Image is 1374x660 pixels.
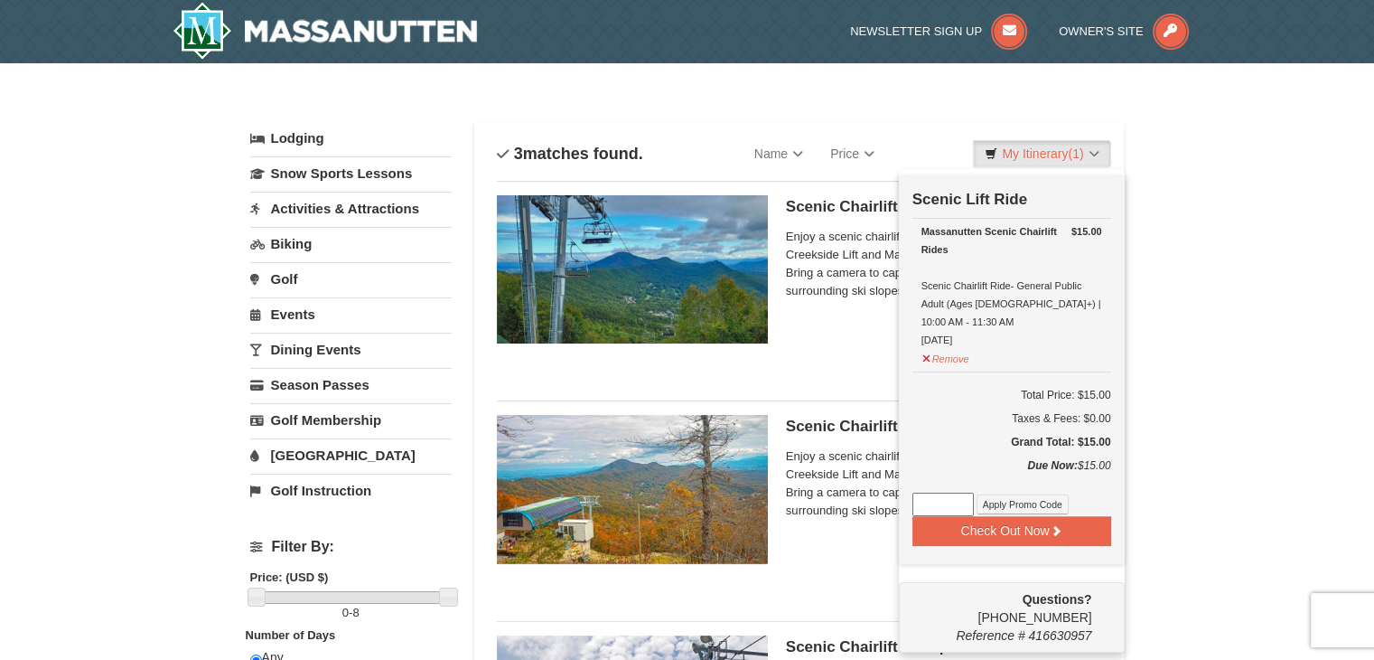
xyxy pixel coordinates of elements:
[250,297,452,331] a: Events
[973,140,1110,167] a: My Itinerary(1)
[1071,222,1102,240] strong: $15.00
[173,2,478,60] a: Massanutten Resort
[786,448,1102,520] span: Enjoy a scenic chairlift ride up Massanutten’s signature Creekside Lift and Massanutten's NEW Pea...
[250,192,452,225] a: Activities & Attractions
[912,590,1092,625] span: [PHONE_NUMBER]
[1027,459,1077,472] strong: Due Now:
[250,262,452,296] a: Golf
[1022,592,1091,607] strong: Questions?
[786,418,1102,436] h5: Scenic Chairlift Ride | 11:30 AM - 1:00 PM
[250,570,329,584] strong: Price: (USD $)
[250,368,452,401] a: Season Passes
[250,438,452,472] a: [GEOGRAPHIC_DATA]
[250,156,452,190] a: Snow Sports Lessons
[352,606,359,619] span: 8
[912,433,1111,451] h5: Grand Total: $15.00
[912,457,1111,493] div: $15.00
[921,345,970,368] button: Remove
[250,403,452,437] a: Golf Membership
[1028,628,1091,643] span: 416630957
[246,628,336,642] strong: Number of Days
[1068,146,1083,161] span: (1)
[1059,24,1189,38] a: Owner's Site
[250,122,452,155] a: Lodging
[912,410,1111,428] div: Taxes & Fees: $0.00
[786,638,1102,656] h5: Scenic Chairlift Ride | 1:00 PM - 2:30 PM
[497,415,768,563] img: 24896431-13-a88f1aaf.jpg
[250,227,452,260] a: Biking
[250,539,452,555] h4: Filter By:
[850,24,1027,38] a: Newsletter Sign Up
[977,495,1069,514] button: Apply Promo Code
[912,386,1111,404] h6: Total Price: $15.00
[912,516,1111,545] button: Check Out Now
[817,136,888,172] a: Price
[956,628,1024,643] span: Reference #
[741,136,817,172] a: Name
[173,2,478,60] img: Massanutten Resort Logo
[786,228,1102,300] span: Enjoy a scenic chairlift ride up Massanutten’s signature Creekside Lift and Massanutten's NEW Pea...
[497,195,768,344] img: 24896431-1-a2e2611b.jpg
[1059,24,1144,38] span: Owner's Site
[921,222,1102,349] div: Scenic Chairlift Ride- General Public Adult (Ages [DEMOGRAPHIC_DATA]+) | 10:00 AM - 11:30 AM [DATE]
[850,24,982,38] span: Newsletter Sign Up
[250,333,452,366] a: Dining Events
[342,606,349,619] span: 0
[786,198,1102,216] h5: Scenic Chairlift Ride | 10:00 AM - 11:30 AM
[514,145,523,163] span: 3
[912,191,1028,208] strong: Scenic Lift Ride
[497,145,643,163] h4: matches found.
[250,604,452,622] label: -
[921,222,1102,259] div: Massanutten Scenic Chairlift Rides
[250,474,452,507] a: Golf Instruction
